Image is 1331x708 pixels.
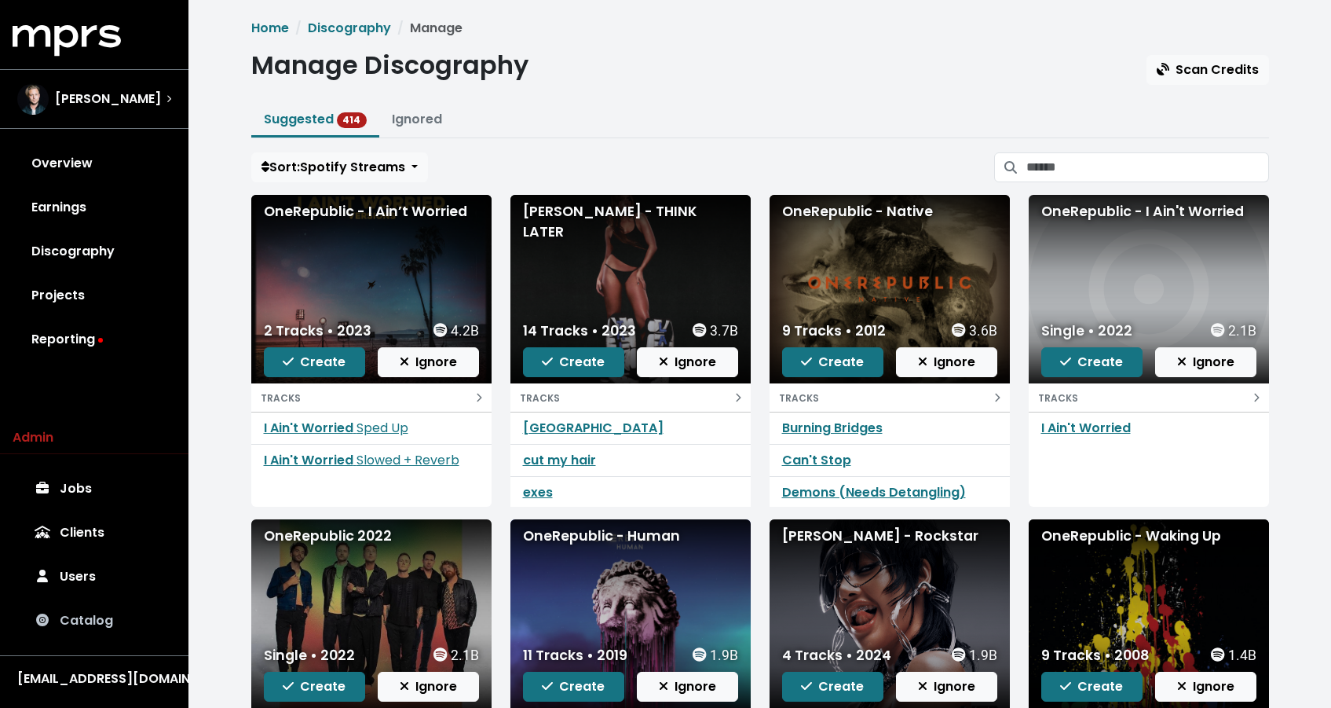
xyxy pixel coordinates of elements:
[659,677,716,695] span: Ignore
[782,672,883,702] button: Create
[13,141,176,185] a: Overview
[264,451,459,469] a: I Ain't Worried Slowed + Reverb
[13,185,176,229] a: Earnings
[283,353,346,371] span: Create
[13,511,176,555] a: Clients
[283,677,346,695] span: Create
[13,669,176,689] button: [EMAIL_ADDRESS][DOMAIN_NAME]
[523,483,553,501] a: exes
[13,467,176,511] a: Jobs
[1211,321,1256,341] div: 2.1B
[308,19,391,37] a: Discography
[264,110,367,128] a: Suggested 414
[693,321,737,341] div: 3.7B
[251,19,289,37] a: Home
[55,90,161,108] span: [PERSON_NAME]
[378,347,479,377] button: Ignore
[1041,321,1132,341] div: Single • 2022
[523,201,738,243] div: [PERSON_NAME] - THINK LATER
[13,229,176,273] a: Discography
[896,672,997,702] button: Ignore
[1177,677,1234,695] span: Ignore
[357,419,408,437] span: Sped Up
[264,321,371,341] div: 2 Tracks • 2023
[1177,353,1234,371] span: Ignore
[264,347,365,377] button: Create
[523,526,738,546] div: OneRepublic - Human
[637,672,738,702] button: Ignore
[523,347,624,377] button: Create
[1060,353,1123,371] span: Create
[391,19,463,38] li: Manage
[782,321,886,341] div: 9 Tracks • 2012
[264,645,355,666] div: Single • 2022
[251,50,528,80] h1: Manage Discography
[523,451,596,469] a: cut my hair
[896,347,997,377] button: Ignore
[264,419,408,437] a: I Ain't Worried Sped Up
[17,669,171,688] div: [EMAIL_ADDRESS][DOMAIN_NAME]
[1029,383,1269,412] button: TRACKS
[918,677,975,695] span: Ignore
[1041,201,1256,222] div: OneRepublic - I Ain't Worried
[1041,419,1131,437] a: I Ain't Worried
[770,383,1010,412] button: TRACKS
[782,451,851,469] a: Can't Stop
[523,321,636,341] div: 14 Tracks • 2023
[523,672,624,702] button: Create
[1041,526,1256,546] div: OneRepublic - Waking Up
[1038,391,1078,405] small: TRACKS
[251,19,1269,38] nav: breadcrumb
[1155,672,1256,702] button: Ignore
[400,353,457,371] span: Ignore
[693,645,737,666] div: 1.9B
[357,451,459,469] span: Slowed + Reverb
[378,672,479,702] button: Ignore
[782,347,883,377] button: Create
[1146,55,1269,85] button: Scan Credits
[13,31,121,49] a: mprs logo
[782,419,883,437] a: Burning Bridges
[400,677,457,695] span: Ignore
[13,599,176,643] a: Catalog
[523,645,627,666] div: 11 Tracks • 2019
[659,353,716,371] span: Ignore
[782,483,966,501] a: Demons (Needs Detangling)
[1041,672,1143,702] button: Create
[337,112,367,128] span: 414
[542,677,605,695] span: Create
[542,353,605,371] span: Create
[1041,645,1150,666] div: 9 Tracks • 2008
[782,526,997,546] div: [PERSON_NAME] - Rockstar
[433,321,478,341] div: 4.2B
[523,419,664,437] a: [GEOGRAPHIC_DATA]
[392,110,442,128] a: Ignored
[13,317,176,361] a: Reporting
[782,201,997,222] div: OneRepublic - Native
[13,555,176,599] a: Users
[520,391,560,405] small: TRACKS
[251,152,428,182] button: Sort:Spotify Streams
[13,273,176,317] a: Projects
[1041,347,1143,377] button: Create
[433,645,478,666] div: 2.1B
[264,201,479,222] div: OneRepublic - I Ain’t Worried
[1060,677,1123,695] span: Create
[779,391,819,405] small: TRACKS
[801,353,864,371] span: Create
[264,672,365,702] button: Create
[264,526,479,546] div: OneRepublic 2022
[637,347,738,377] button: Ignore
[952,645,996,666] div: 1.9B
[1026,152,1269,182] input: Search suggested projects
[1157,61,1259,79] span: Scan Credits
[261,158,405,176] span: Sort: Spotify Streams
[1155,347,1256,377] button: Ignore
[801,677,864,695] span: Create
[952,321,996,341] div: 3.6B
[251,383,492,412] button: TRACKS
[261,391,301,405] small: TRACKS
[918,353,975,371] span: Ignore
[17,83,49,115] img: The selected account / producer
[510,383,751,412] button: TRACKS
